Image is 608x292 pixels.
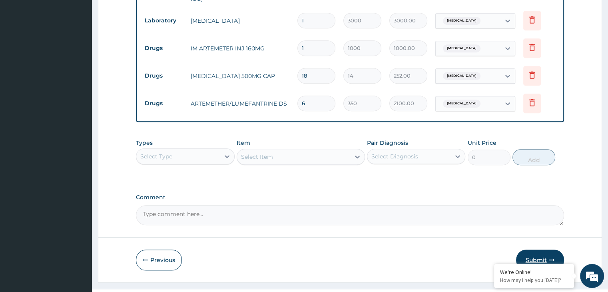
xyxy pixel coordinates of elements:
[141,96,187,111] td: Drugs
[371,152,418,160] div: Select Diagnosis
[187,96,293,112] td: ARTEMETHER/LUMEFANTRINE DS
[443,44,480,52] span: [MEDICAL_DATA]
[141,68,187,83] td: Drugs
[512,149,555,165] button: Add
[140,152,172,160] div: Select Type
[141,13,187,28] td: Laboratory
[500,277,568,284] p: How may I help you today?
[367,139,408,147] label: Pair Diagnosis
[136,140,153,146] label: Types
[237,139,250,147] label: Item
[136,194,564,201] label: Comment
[443,72,480,80] span: [MEDICAL_DATA]
[443,100,480,108] span: [MEDICAL_DATA]
[500,268,568,276] div: We're Online!
[15,40,32,60] img: d_794563401_company_1708531726252_794563401
[443,17,480,25] span: [MEDICAL_DATA]
[131,4,150,23] div: Minimize live chat window
[4,202,152,230] textarea: Type your message and hit 'Enter'
[46,92,110,173] span: We're online!
[42,45,134,55] div: Chat with us now
[136,250,182,270] button: Previous
[187,13,293,29] td: [MEDICAL_DATA]
[187,40,293,56] td: IM ARTEMETER INJ 160MG
[468,139,496,147] label: Unit Price
[187,68,293,84] td: [MEDICAL_DATA] 500MG CAP
[141,41,187,56] td: Drugs
[516,250,564,270] button: Submit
